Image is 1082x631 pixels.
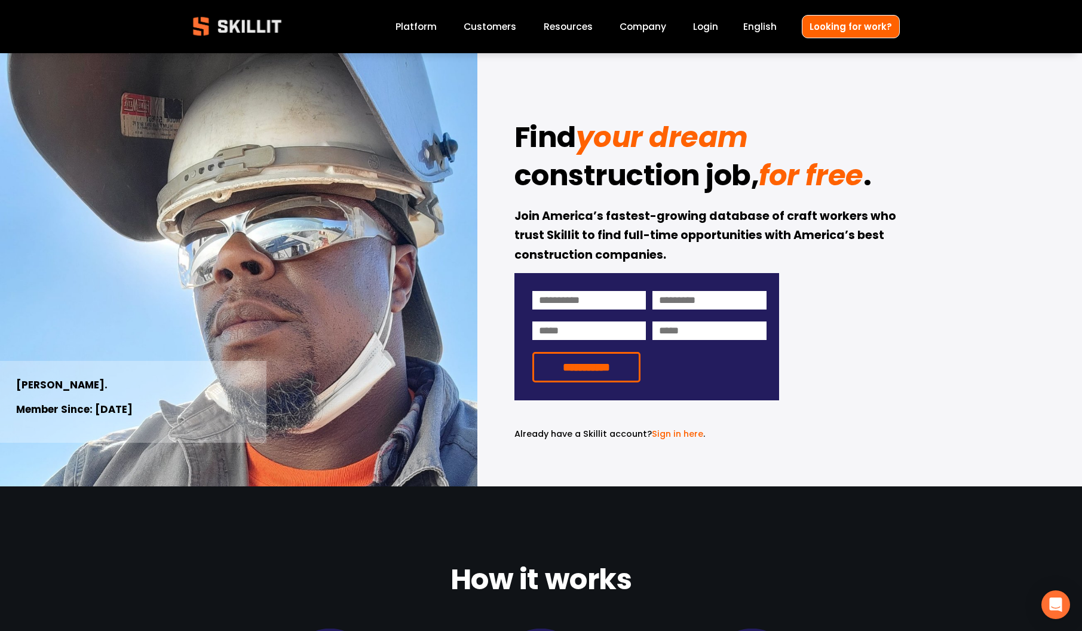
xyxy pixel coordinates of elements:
a: Customers [464,19,516,35]
img: Skillit [183,8,292,44]
div: Open Intercom Messenger [1041,590,1070,619]
em: your dream [576,117,748,157]
strong: [PERSON_NAME]. [16,377,108,394]
a: Login [693,19,718,35]
span: Already have a Skillit account? [514,428,652,440]
strong: Member Since: [DATE] [16,402,133,419]
a: Company [620,19,666,35]
span: Resources [544,20,593,33]
strong: construction job, [514,154,759,203]
strong: . [863,154,872,203]
a: Sign in here [652,428,703,440]
a: Looking for work? [802,15,900,38]
p: . [514,427,779,441]
div: language picker [743,19,777,35]
span: English [743,20,777,33]
strong: Join America’s fastest-growing database of craft workers who trust Skillit to find full-time oppo... [514,207,899,266]
a: folder dropdown [544,19,593,35]
strong: How it works [450,558,632,607]
a: Platform [396,19,437,35]
strong: Find [514,115,576,164]
em: for free [759,155,863,195]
